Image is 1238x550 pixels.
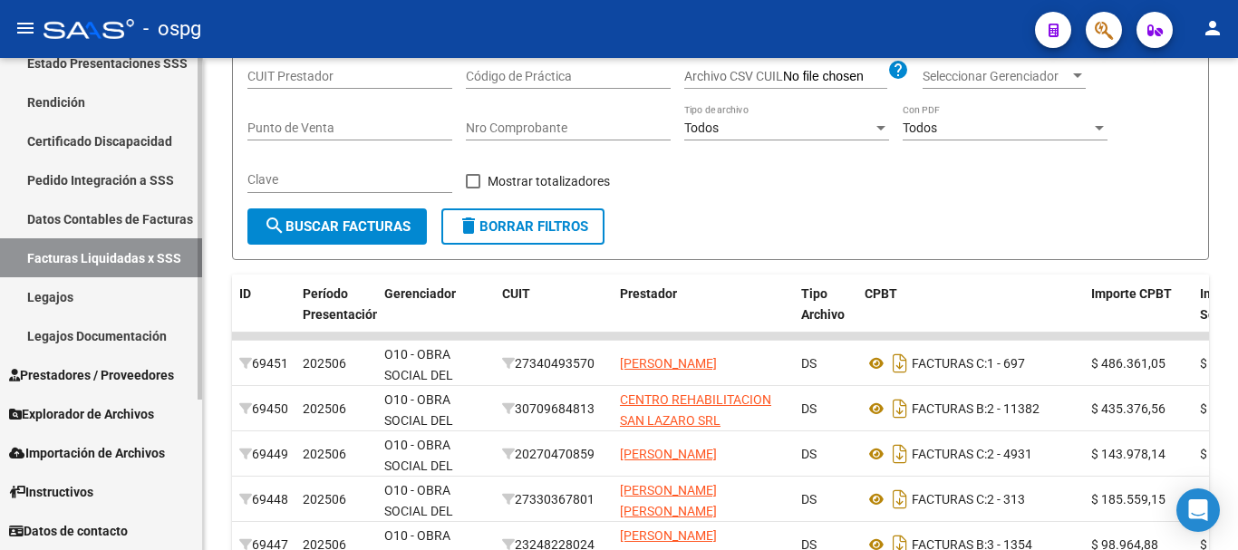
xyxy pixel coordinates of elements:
[441,208,604,245] button: Borrar Filtros
[232,275,295,354] datatable-header-cell: ID
[620,392,771,428] span: CENTRO REHABILITACION SAN LAZARO SRL
[303,356,346,371] span: 202506
[9,443,165,463] span: Importación de Archivos
[488,170,610,192] span: Mostrar totalizadores
[888,439,912,468] i: Descargar documento
[912,401,987,416] span: FACTURAS B:
[384,347,453,423] span: O10 - OBRA SOCIAL DEL PERSONAL GRAFICO
[783,69,887,85] input: Archivo CSV CUIL
[502,444,605,465] div: 20270470859
[923,69,1069,84] span: Seleccionar Gerenciador
[887,59,909,81] mat-icon: help
[303,492,346,507] span: 202506
[384,392,453,468] span: O10 - OBRA SOCIAL DEL PERSONAL GRAFICO
[502,353,605,374] div: 27340493570
[1091,492,1165,507] span: $ 185.559,15
[239,353,288,374] div: 69451
[888,485,912,514] i: Descargar documento
[613,275,794,354] datatable-header-cell: Prestador
[620,483,717,518] span: [PERSON_NAME] [PERSON_NAME]
[9,404,154,424] span: Explorador de Archivos
[912,447,987,461] span: FACTURAS C:
[239,489,288,510] div: 69448
[1091,286,1172,301] span: Importe CPBT
[264,215,285,236] mat-icon: search
[502,489,605,510] div: 27330367801
[865,394,1077,423] div: 2 - 11382
[9,521,128,541] span: Datos de contacto
[912,492,987,507] span: FACTURAS C:
[620,356,717,371] span: [PERSON_NAME]
[295,275,377,354] datatable-header-cell: Período Presentación
[143,9,201,49] span: - ospg
[684,121,719,135] span: Todos
[801,447,817,461] span: DS
[264,218,411,235] span: Buscar Facturas
[239,399,288,420] div: 69450
[495,275,613,354] datatable-header-cell: CUIT
[502,286,530,301] span: CUIT
[865,286,897,301] span: CPBT
[865,349,1077,378] div: 1 - 697
[9,482,93,502] span: Instructivos
[865,485,1077,514] div: 2 - 313
[857,275,1084,354] datatable-header-cell: CPBT
[620,286,677,301] span: Prestador
[15,17,36,39] mat-icon: menu
[684,69,783,83] span: Archivo CSV CUIL
[303,447,346,461] span: 202506
[377,275,495,354] datatable-header-cell: Gerenciador
[303,286,380,322] span: Período Presentación
[303,401,346,416] span: 202506
[9,365,174,385] span: Prestadores / Proveedores
[1084,275,1193,354] datatable-header-cell: Importe CPBT
[620,447,717,461] span: [PERSON_NAME]
[1202,17,1223,39] mat-icon: person
[247,208,427,245] button: Buscar Facturas
[888,394,912,423] i: Descargar documento
[801,401,817,416] span: DS
[801,356,817,371] span: DS
[458,215,479,236] mat-icon: delete
[865,439,1077,468] div: 2 - 4931
[801,492,817,507] span: DS
[903,121,937,135] span: Todos
[384,286,456,301] span: Gerenciador
[1091,356,1165,371] span: $ 486.361,05
[1176,488,1220,532] div: Open Intercom Messenger
[801,286,845,322] span: Tipo Archivo
[239,444,288,465] div: 69449
[794,275,857,354] datatable-header-cell: Tipo Archivo
[888,349,912,378] i: Descargar documento
[384,438,453,514] span: O10 - OBRA SOCIAL DEL PERSONAL GRAFICO
[912,356,987,371] span: FACTURAS C:
[502,399,605,420] div: 30709684813
[1091,401,1165,416] span: $ 435.376,56
[1091,447,1165,461] span: $ 143.978,14
[239,286,251,301] span: ID
[458,218,588,235] span: Borrar Filtros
